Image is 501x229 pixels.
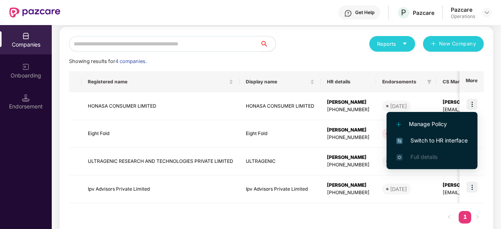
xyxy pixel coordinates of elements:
span: filter [427,79,432,84]
div: [PERSON_NAME] [327,99,370,106]
img: icon [467,99,477,110]
div: [DATE] [390,102,407,110]
img: svg+xml;base64,PHN2ZyB4bWxucz0iaHR0cDovL3d3dy53My5vcmcvMjAwMC9zdmciIHdpZHRoPSIxNi4zNjMiIGhlaWdodD... [396,154,403,160]
div: Reports [377,40,407,48]
img: svg+xml;base64,PHN2ZyB3aWR0aD0iMTQuNSIgaGVpZ2h0PSIxNC41IiB2aWV3Qm94PSIwIDAgMTYgMTYiIGZpbGw9Im5vbm... [22,94,30,102]
img: svg+xml;base64,PHN2ZyBpZD0iRHJvcGRvd24tMzJ4MzIiIHhtbG5zPSJodHRwOi8vd3d3LnczLm9yZy8yMDAwL3N2ZyIgd2... [484,9,490,16]
span: Endorsements [382,79,424,85]
span: plus [431,41,436,47]
th: More [459,71,484,92]
div: [PERSON_NAME] [327,154,370,161]
span: Showing results for [69,58,147,64]
a: 1 [459,211,471,223]
span: Switch to HR interface [396,136,468,145]
div: [PHONE_NUMBER] [327,106,370,114]
img: icon [467,182,477,193]
button: left [443,211,456,224]
li: Next Page [471,211,484,224]
button: search [260,36,276,52]
div: [PHONE_NUMBER] [327,161,370,169]
span: Full details [410,153,437,160]
img: svg+xml;base64,PHN2ZyB4bWxucz0iaHR0cDovL3d3dy53My5vcmcvMjAwMC9zdmciIHdpZHRoPSIxNiIgaGVpZ2h0PSIxNi... [396,138,403,144]
div: Pazcare [413,9,434,16]
td: ULTRAGENIC [240,148,321,175]
span: P [401,8,406,17]
img: svg+xml;base64,PHN2ZyB4bWxucz0iaHR0cDovL3d3dy53My5vcmcvMjAwMC9zdmciIHdpZHRoPSIxMi4yMDEiIGhlaWdodD... [396,122,401,127]
div: Get Help [355,9,374,16]
td: Ipv Advisors Private Limited [82,175,240,203]
img: svg+xml;base64,PHN2ZyBpZD0iSGVscC0zMngzMiIgeG1sbnM9Imh0dHA6Ly93d3cudzMub3JnLzIwMDAvc3ZnIiB3aWR0aD... [344,9,352,17]
div: [DATE] [390,185,407,193]
span: left [447,215,452,219]
li: 1 [459,211,471,224]
div: [PERSON_NAME] [327,182,370,189]
img: svg+xml;base64,PHN2ZyBpZD0iQ29tcGFuaWVzIiB4bWxucz0iaHR0cDovL3d3dy53My5vcmcvMjAwMC9zdmciIHdpZHRoPS... [22,32,30,40]
div: [PHONE_NUMBER] [327,189,370,197]
div: Operations [451,13,475,20]
th: Registered name [82,71,240,92]
td: Ipv Advisors Private Limited [240,175,321,203]
th: HR details [321,71,376,92]
span: 4 companies. [115,58,147,64]
span: Registered name [88,79,227,85]
td: ULTRAGENIC RESEARCH AND TECHNOLOGIES PRIVATE LIMITED [82,148,240,175]
span: search [260,41,276,47]
span: New Company [439,40,476,48]
button: plusNew Company [423,36,484,52]
img: New Pazcare Logo [9,7,60,18]
div: [PHONE_NUMBER] [327,134,370,141]
span: Display name [246,79,309,85]
button: right [471,211,484,224]
span: filter [425,77,433,87]
td: HONASA CONSUMER LIMITED [82,92,240,120]
span: right [475,215,480,219]
td: HONASA CONSUMER LIMITED [240,92,321,120]
div: [PERSON_NAME] [327,126,370,134]
li: Previous Page [443,211,456,224]
td: Eight Fold [82,120,240,148]
th: Display name [240,71,321,92]
img: svg+xml;base64,PHN2ZyB3aWR0aD0iMjAiIGhlaWdodD0iMjAiIHZpZXdCb3g9IjAgMCAyMCAyMCIgZmlsbD0ibm9uZSIgeG... [22,63,30,71]
span: Manage Policy [396,120,468,128]
div: Pazcare [451,6,475,13]
span: caret-down [402,41,407,46]
td: Eight Fold [240,120,321,148]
